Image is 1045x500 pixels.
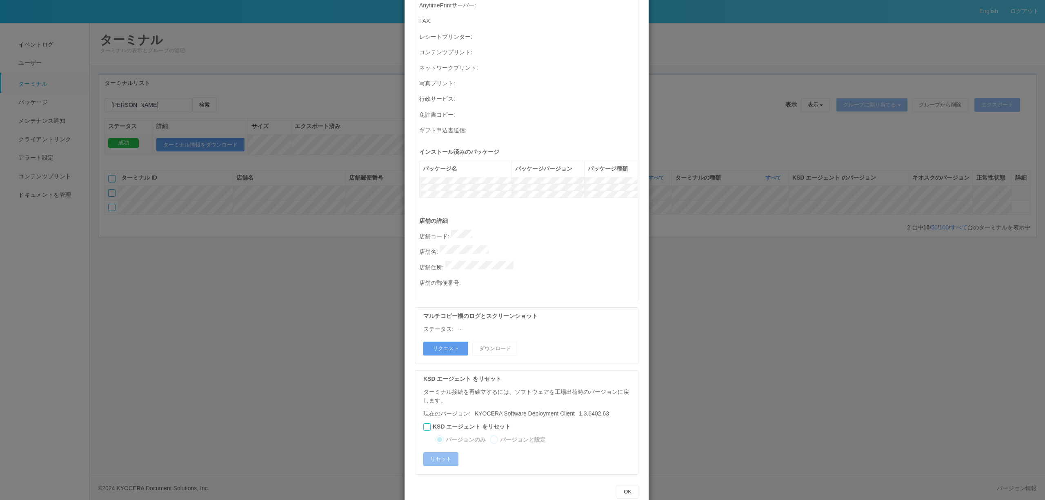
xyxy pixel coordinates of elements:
[419,46,638,57] p: コンテンツプリント :
[419,61,638,73] p: ネットワークプリント :
[419,92,638,104] p: 行政サービス :
[515,164,581,173] div: パッケージバージョン
[419,14,638,26] p: FAX :
[446,436,486,444] label: バージョンのみ
[419,261,638,272] p: 店舗住所 :
[617,485,638,499] button: OK
[588,164,634,173] div: パッケージ種類
[419,108,638,120] p: 免許書コピー :
[433,422,511,431] label: KSD エージェント をリセット
[419,217,638,225] p: 店舗の詳細
[419,77,638,88] p: 写真プリント :
[475,410,575,417] span: KYOCERA Software Deployment Client
[423,409,634,418] p: 現在のバージョン:
[471,410,609,417] span: 1.3.6402.63
[423,164,508,173] div: パッケージ名
[423,375,634,383] p: KSD エージェント をリセット
[423,452,458,466] button: リセット
[419,124,638,135] p: ギフト申込書送信 :
[423,342,468,356] button: リクエスト
[423,312,634,320] p: マルチコピー機のログとスクリーンショット
[423,388,634,405] p: ターミナル接続を再確立するには、ソフトウェアを工場出荷時のバージョンに戻します。
[419,230,638,241] p: 店舗コード :
[472,342,517,356] button: ダウンロード
[500,436,546,444] label: バージョンと設定
[419,245,638,257] p: 店舗名 :
[419,276,638,288] p: 店舗の郵便番号 :
[419,148,638,156] p: インストール済みのパッケージ
[423,325,454,333] p: ステータス:
[419,30,638,42] p: レシートプリンター :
